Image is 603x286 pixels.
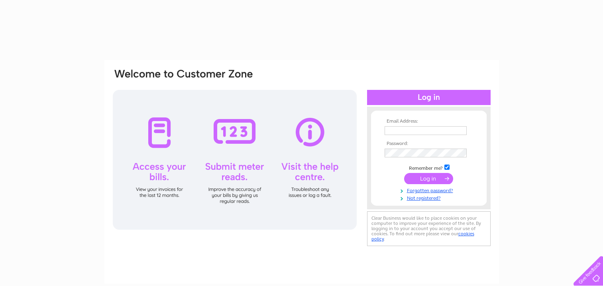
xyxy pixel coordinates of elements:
[367,211,491,246] div: Clear Business would like to place cookies on your computer to improve your experience of the sit...
[385,194,475,201] a: Not registered?
[383,141,475,147] th: Password:
[383,119,475,124] th: Email Address:
[371,231,474,242] a: cookies policy
[383,163,475,171] td: Remember me?
[404,173,453,184] input: Submit
[385,186,475,194] a: Forgotten password?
